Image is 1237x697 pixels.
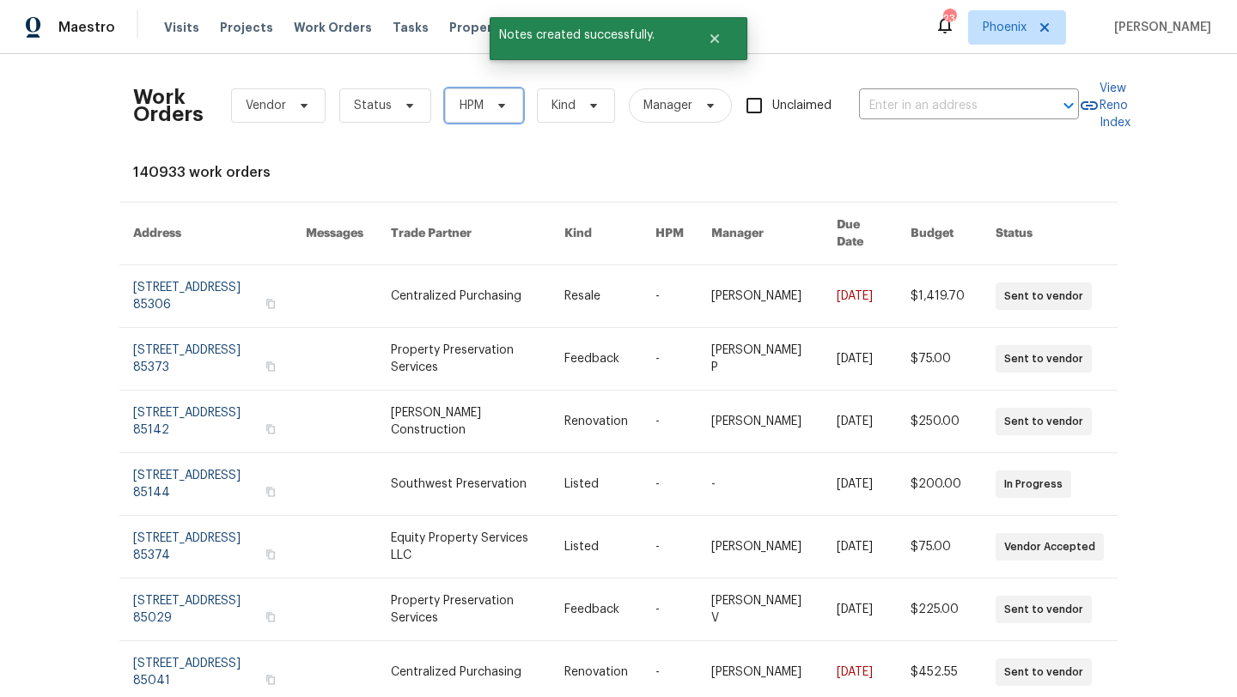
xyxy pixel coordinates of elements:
th: Budget [897,203,982,265]
span: [PERSON_NAME] [1107,19,1211,36]
td: Listed [551,453,642,516]
span: Visits [164,19,199,36]
a: View Reno Index [1079,80,1130,131]
td: Renovation [551,391,642,453]
th: Due Date [823,203,897,265]
td: - [642,516,698,579]
button: Copy Address [263,296,278,312]
th: Manager [698,203,823,265]
td: - [642,265,698,328]
span: Notes created successfully. [490,17,686,53]
span: Work Orders [294,19,372,36]
div: 23 [943,10,955,27]
input: Enter in an address [859,93,1031,119]
th: Status [982,203,1118,265]
th: Kind [551,203,642,265]
th: HPM [642,203,698,265]
td: [PERSON_NAME] [698,391,823,453]
span: Maestro [58,19,115,36]
span: Status [354,97,392,114]
span: Manager [643,97,692,114]
td: - [698,453,823,516]
span: Properties [449,19,516,36]
th: Trade Partner [377,203,551,265]
h2: Work Orders [133,88,204,123]
th: Messages [292,203,377,265]
td: [PERSON_NAME] V [698,579,823,641]
td: - [642,579,698,641]
button: Copy Address [263,359,278,374]
td: - [642,328,698,391]
button: Close [686,21,743,56]
td: Listed [551,516,642,579]
td: [PERSON_NAME] [698,265,823,328]
td: [PERSON_NAME] [698,516,823,579]
div: 140933 work orders [133,164,1104,181]
td: Southwest Preservation [377,453,551,516]
td: Resale [551,265,642,328]
td: Centralized Purchasing [377,265,551,328]
button: Copy Address [263,672,278,688]
th: Address [119,203,292,265]
span: Kind [551,97,576,114]
span: Vendor [246,97,286,114]
button: Copy Address [263,484,278,500]
button: Copy Address [263,421,278,437]
td: - [642,391,698,453]
span: Unclaimed [772,97,832,115]
td: Equity Property Services LLC [377,516,551,579]
td: [PERSON_NAME] P [698,328,823,391]
td: - [642,453,698,516]
span: Phoenix [983,19,1027,36]
span: Tasks [393,21,429,33]
td: Property Preservation Services [377,328,551,391]
span: Projects [220,19,273,36]
td: Feedback [551,328,642,391]
button: Open [1057,94,1081,118]
button: Copy Address [263,609,278,625]
td: Property Preservation Services [377,579,551,641]
span: HPM [460,97,484,114]
td: [PERSON_NAME] Construction [377,391,551,453]
td: Feedback [551,579,642,641]
button: Copy Address [263,547,278,562]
